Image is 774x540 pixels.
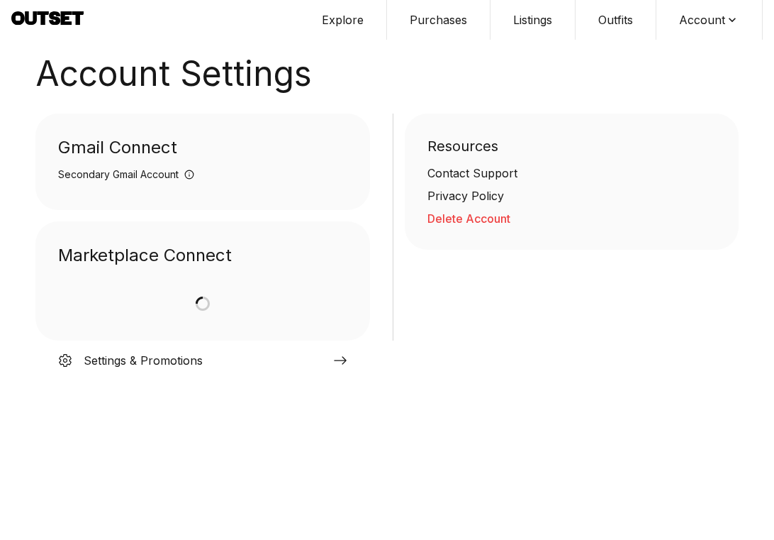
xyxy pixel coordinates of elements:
[427,136,717,165] div: Resources
[427,210,717,227] button: Delete Account
[427,187,717,204] a: Privacy Policy
[35,57,739,91] h1: Account Settings
[427,165,717,182] a: Contact Support
[58,167,347,187] div: Secondary Gmail Account
[58,341,347,375] a: Settings & Promotions
[84,352,203,369] div: Settings & Promotions
[58,136,347,167] div: Gmail Connect
[58,244,347,267] div: Marketplace Connect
